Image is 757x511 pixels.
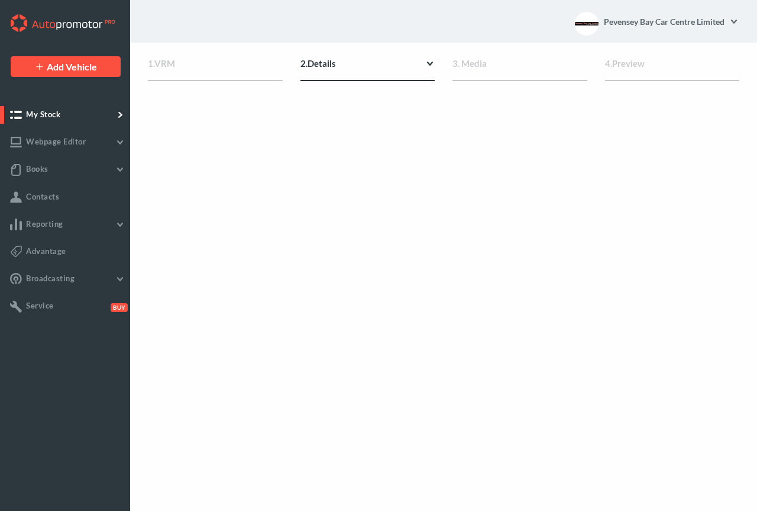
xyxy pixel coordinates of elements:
span: Buy [111,303,128,312]
div: VRM [148,57,283,81]
span: 3. [452,58,460,69]
span: Webpage Editor [26,137,86,146]
span: 2. [300,58,308,69]
span: Reporting [26,219,63,229]
span: 1. [148,58,154,69]
a: Pevensey Bay Car Centre Limited [603,9,739,33]
span: 4. [605,58,612,69]
div: Preview [605,57,740,81]
span: Contacts [26,192,59,201]
span: Books [26,164,48,173]
span: Add Vehicle [47,61,97,72]
div: Details [300,57,435,81]
button: Buy [108,302,125,311]
span: Broadcasting [26,274,75,283]
a: Add Vehicle [11,56,121,77]
span: Service [26,301,54,310]
span: My Stock [26,110,60,119]
span: Advantage [26,246,66,256]
span: Media [461,58,487,69]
